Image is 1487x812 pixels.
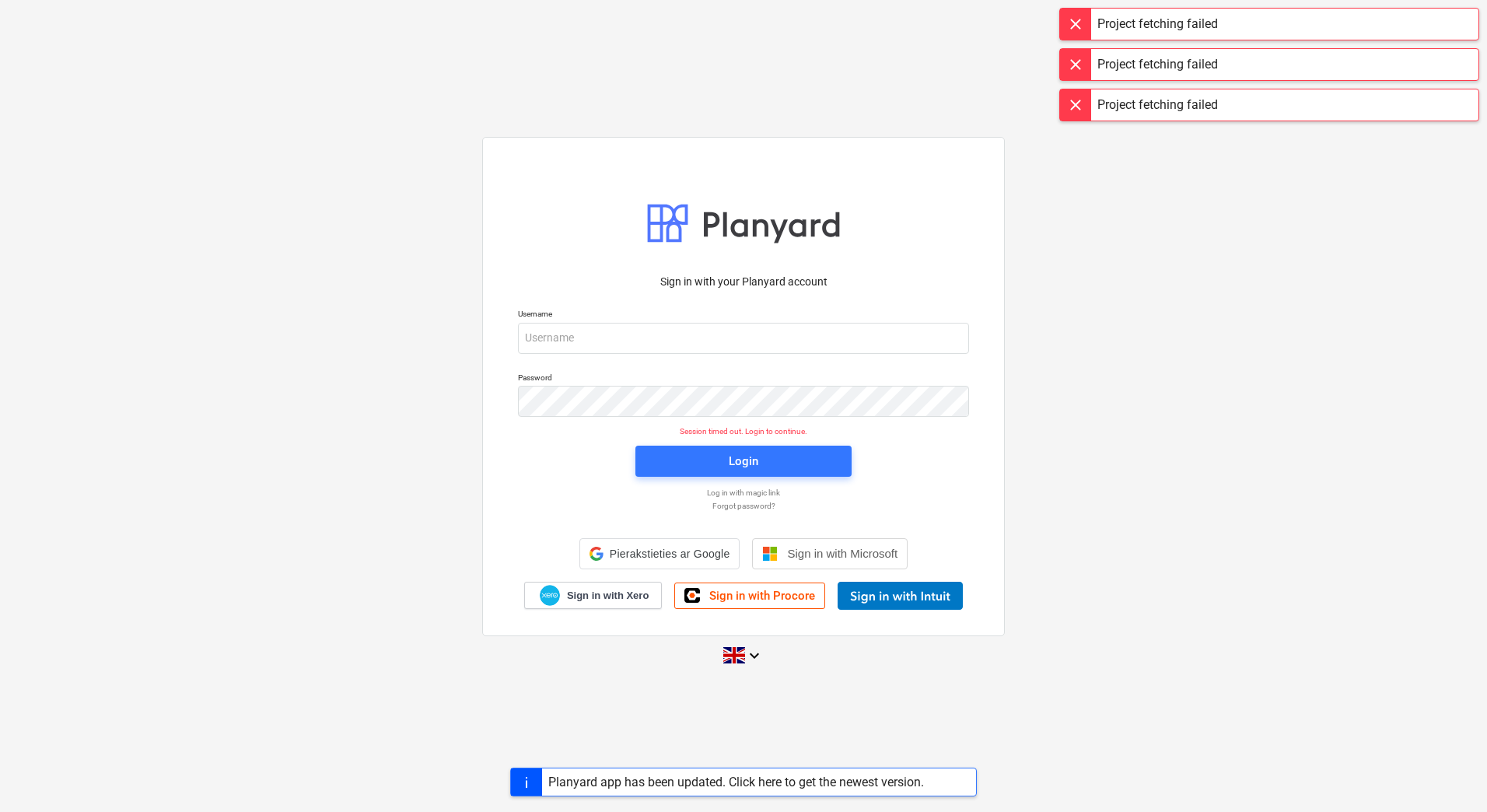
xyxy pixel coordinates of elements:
input: Username [518,323,969,354]
i: keyboard_arrow_down [745,646,764,665]
div: Project fetching failed [1097,96,1218,114]
a: Sign in with Xero [524,582,663,609]
span: Sign in with Microsoft [787,547,897,560]
p: Password [518,373,969,386]
a: Sign in with Procore [674,583,825,609]
div: Pierakstieties ar Google [579,538,740,569]
div: Project fetching failed [1097,15,1218,33]
img: Xero logo [540,585,560,606]
div: Project fetching failed [1097,55,1218,74]
p: Sign in with your Planyard account [518,274,969,290]
p: Session timed out. Login to continue. [509,426,978,436]
div: Login [729,451,758,471]
img: Microsoft logo [762,546,778,562]
iframe: Chat Widget [1409,737,1487,812]
button: Login [635,446,852,477]
a: Log in with magic link [510,488,977,498]
div: Planyard app has been updated. Click here to get the newest version. [548,775,924,789]
span: Sign in with Procore [709,589,815,603]
span: Pierakstieties ar Google [610,548,730,560]
a: Forgot password? [510,501,977,511]
span: Sign in with Xero [567,589,649,603]
p: Username [518,309,969,322]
